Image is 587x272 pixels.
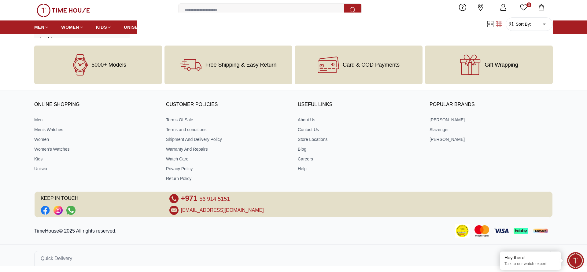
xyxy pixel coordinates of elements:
[298,100,421,109] h3: USEFUL LINKS
[34,117,157,123] a: Men
[533,3,550,17] button: My Bag
[166,166,289,172] a: Privacy Policy
[34,100,157,109] h3: ONLINE SHOPPING
[40,37,45,42] input: Idee
[61,24,79,30] span: WOMEN
[41,206,50,215] li: Facebook
[181,207,264,214] a: [EMAIL_ADDRESS][DOMAIN_NAME]
[37,4,90,17] img: ...
[54,206,63,215] a: Social Link
[508,21,531,27] button: Sort By:
[504,261,556,266] p: Talk to our watch expert!
[34,251,553,266] button: Quick Delivery
[41,194,161,203] span: KEEP IN TOUCH
[298,127,421,133] a: Contact Us
[34,156,157,162] a: Kids
[166,127,289,133] a: Terms and conditions
[199,196,230,202] span: 56 914 5151
[48,36,57,43] span: Idee
[34,22,49,33] a: MEN
[166,146,289,152] a: Warranty And Repairs
[34,146,157,152] a: Women's Watches
[91,62,126,68] span: 5000+ Models
[96,24,107,30] span: KIDS
[494,229,509,233] img: Visa
[66,206,76,215] a: Social Link
[430,136,553,142] a: [PERSON_NAME]
[298,146,421,152] a: Blog
[61,22,84,33] a: WOMEN
[205,62,276,68] span: Free Shipping & Easy Return
[166,175,289,182] a: Return Policy
[515,2,533,18] a: 0Wishlist
[298,156,421,162] a: Careers
[166,117,289,123] a: Terms Of Sale
[96,22,112,33] a: KIDS
[298,166,421,172] a: Help
[343,62,400,68] span: Card & COD Payments
[474,225,489,237] img: Mastercard
[34,166,157,172] a: Unisex
[181,194,230,203] a: +971 56 914 5151
[41,255,72,262] span: Quick Delivery
[515,21,531,27] span: Sort By:
[567,252,584,269] div: Chat Widget
[34,136,157,142] a: Women
[514,228,528,234] img: Tabby Payment
[166,136,289,142] a: Shipment And Delivery Policy
[456,2,470,18] a: Help
[298,136,421,142] a: Store Locations
[34,24,44,30] span: MEN
[166,100,289,109] h3: CUSTOMER POLICIES
[430,127,553,133] a: Slazenger
[533,229,548,233] img: Tamara Payment
[470,2,492,18] a: Our Stores
[41,206,50,215] a: Social Link
[485,62,518,68] span: Gift Wrapping
[430,117,553,123] a: [PERSON_NAME]
[166,156,289,162] a: Watch Care
[455,224,470,238] img: Consumer Payment
[124,24,141,30] span: UNISEX
[298,117,421,123] a: About Us
[34,227,119,235] p: TimeHouse© 2025 All rights reserved.
[526,2,531,7] span: 0
[34,127,157,133] a: Men's Watches
[430,100,553,109] h3: Popular Brands
[124,22,146,33] a: UNISEX
[534,12,549,16] span: My Bag
[504,255,556,261] div: Hey there!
